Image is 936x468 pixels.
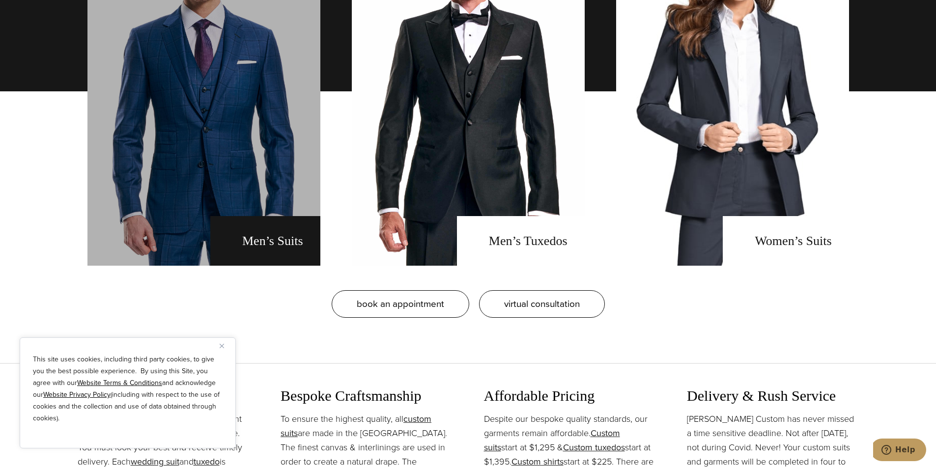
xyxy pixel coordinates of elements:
[484,387,656,405] h3: Affordable Pricing
[873,439,926,463] iframe: Opens a widget where you can chat to one of our agents
[220,344,224,348] img: Close
[131,455,179,468] a: wedding suit
[43,389,111,400] a: Website Privacy Policy
[511,455,564,468] a: Custom shirts
[479,290,605,318] a: virtual consultation
[281,387,453,405] h3: Bespoke Craftsmanship
[687,387,859,405] h3: Delivery & Rush Service
[220,340,231,352] button: Close
[77,378,162,388] a: Website Terms & Conditions
[33,354,223,424] p: This site uses cookies, including third party cookies, to give you the best possible experience. ...
[332,290,469,318] a: book an appointment
[194,455,220,468] a: tuxedo
[484,427,620,454] a: Custom suits
[563,441,625,454] a: Custom tuxedos
[504,297,580,311] span: virtual consultation
[357,297,444,311] span: book an appointment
